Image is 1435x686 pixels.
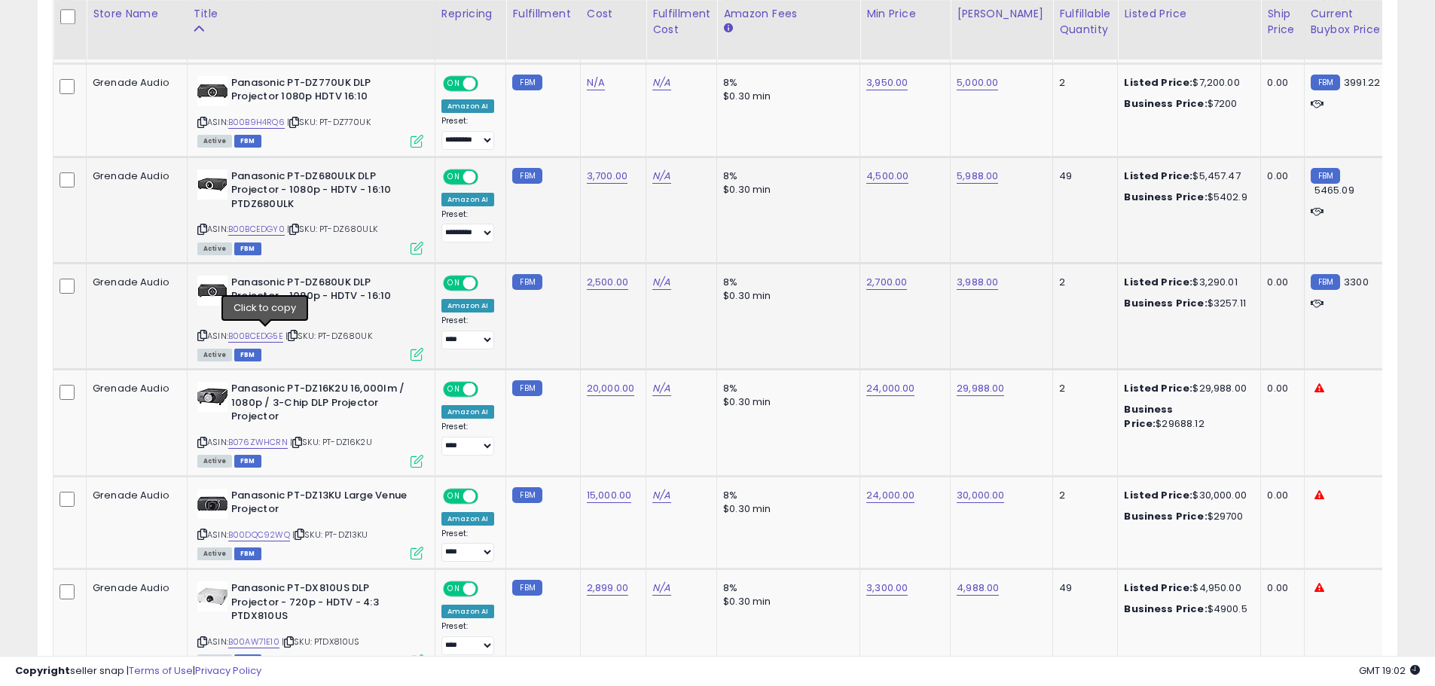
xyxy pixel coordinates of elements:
div: $3257.11 [1124,297,1249,310]
div: $29700 [1124,510,1249,523]
span: OFF [476,170,500,183]
div: Grenade Audio [93,581,176,595]
a: 4,988.00 [957,581,999,596]
div: 0.00 [1267,489,1292,502]
div: Grenade Audio [93,489,176,502]
div: $29688.12 [1124,403,1249,430]
img: 418m6Hw8QIL._SL40_.jpg [197,76,227,106]
div: 2 [1059,489,1106,502]
span: All listings currently available for purchase on Amazon [197,135,232,148]
img: 31a7bmEWbWS._SL40_.jpg [197,489,227,519]
a: 4,500.00 [866,169,908,184]
span: FBM [234,349,261,361]
div: Store Name [93,6,181,22]
div: seller snap | | [15,664,261,678]
div: $5402.9 [1124,191,1249,204]
div: Amazon AI [441,512,494,526]
div: Grenade Audio [93,382,176,395]
div: Min Price [866,6,944,22]
a: 20,000.00 [587,381,634,396]
div: Amazon AI [441,405,494,419]
div: ASIN: [197,489,423,559]
small: FBM [1311,168,1340,184]
div: Grenade Audio [93,276,176,289]
small: FBM [1311,75,1340,90]
b: Listed Price: [1124,488,1192,502]
a: B00BCEDG5E [228,330,283,343]
div: ASIN: [197,382,423,465]
b: Business Price: [1124,602,1207,616]
div: 0.00 [1267,581,1292,595]
div: $3,290.01 [1124,276,1249,289]
div: 0.00 [1267,276,1292,289]
span: FBM [234,455,261,468]
span: | SKU: PT-DZ680UK [285,330,372,342]
div: Preset: [441,422,495,456]
span: FBM [234,242,261,255]
small: FBM [512,274,542,290]
div: ASIN: [197,276,423,359]
span: ON [444,170,463,183]
div: $0.30 min [723,90,848,103]
div: $29,988.00 [1124,382,1249,395]
span: OFF [476,489,500,502]
a: B00B9H4RQ6 [228,116,285,129]
a: B00AW71E10 [228,636,279,648]
b: Listed Price: [1124,275,1192,289]
span: 3991.22 [1344,75,1380,90]
img: 419qQlv4hnL._SL40_.jpg [197,382,227,412]
div: $0.30 min [723,183,848,197]
span: All listings currently available for purchase on Amazon [197,242,232,255]
div: 0.00 [1267,382,1292,395]
img: 21Yd7ZE23jL._SL40_.jpg [197,581,227,611]
small: FBM [512,168,542,184]
a: Privacy Policy [195,663,261,678]
span: 3300 [1344,275,1369,289]
img: 41dU5tFRABL._SL40_.jpg [197,169,227,200]
div: 8% [723,382,848,395]
div: $0.30 min [723,595,848,608]
div: Preset: [441,116,495,150]
div: [PERSON_NAME] [957,6,1046,22]
div: Amazon AI [441,99,494,113]
div: 8% [723,489,848,502]
a: B00DQC92WQ [228,529,290,541]
a: 3,700.00 [587,169,627,184]
div: ASIN: [197,76,423,146]
a: 2,899.00 [587,581,628,596]
a: 3,988.00 [957,275,998,290]
span: OFF [476,77,500,90]
span: | SKU: PT-DZ16K2U [290,436,372,448]
span: 5465.09 [1314,183,1354,197]
a: 2,500.00 [587,275,628,290]
div: 2 [1059,76,1106,90]
div: ASIN: [197,169,423,253]
div: Amazon Fees [723,6,853,22]
div: $0.30 min [723,395,848,409]
span: | SKU: PTDX810US [282,636,360,648]
div: 8% [723,276,848,289]
div: Title [194,6,429,22]
div: Repricing [441,6,500,22]
div: $7,200.00 [1124,76,1249,90]
span: | SKU: PT-DZ13KU [292,529,368,541]
b: Listed Price: [1124,75,1192,90]
a: 29,988.00 [957,381,1004,396]
span: ON [444,383,463,396]
a: Terms of Use [129,663,193,678]
small: FBM [512,75,542,90]
span: ON [444,583,463,596]
div: $30,000.00 [1124,489,1249,502]
a: 30,000.00 [957,488,1004,503]
a: N/A [652,381,670,396]
small: FBM [1311,274,1340,290]
span: | SKU: PT-DZ770UK [287,116,371,128]
b: Listed Price: [1124,169,1192,183]
a: N/A [652,581,670,596]
span: All listings currently available for purchase on Amazon [197,455,232,468]
b: Panasonic PT-DZ680ULK DLP Projector - 1080p - HDTV - 16:10 PTDZ680ULK [231,169,414,215]
b: Listed Price: [1124,381,1192,395]
a: B076ZWHCRN [228,436,288,449]
a: 5,988.00 [957,169,998,184]
a: 24,000.00 [866,381,914,396]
